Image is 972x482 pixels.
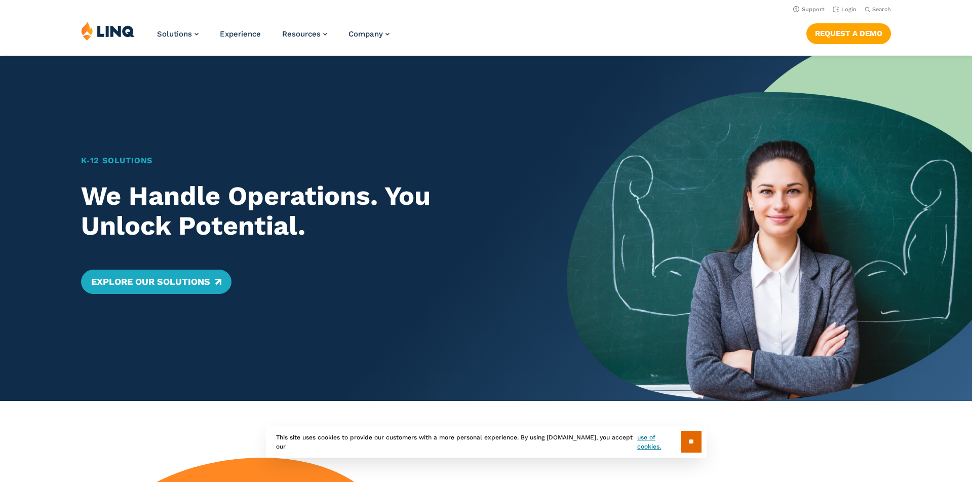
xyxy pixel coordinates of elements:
[266,426,707,458] div: This site uses cookies to provide our customers with a more personal experience. By using [DOMAIN...
[793,6,825,13] a: Support
[282,29,327,39] a: Resources
[220,29,261,39] a: Experience
[81,270,231,294] a: Explore Our Solutions
[637,433,680,451] a: use of cookies.
[806,23,891,44] a: Request a Demo
[865,6,891,13] button: Open Search Bar
[833,6,857,13] a: Login
[157,29,199,39] a: Solutions
[567,56,972,401] img: Home Banner
[806,21,891,44] nav: Button Navigation
[81,155,527,167] h1: K‑12 Solutions
[157,21,390,55] nav: Primary Navigation
[348,29,383,39] span: Company
[872,6,891,13] span: Search
[81,181,527,242] h2: We Handle Operations. You Unlock Potential.
[157,29,192,39] span: Solutions
[282,29,321,39] span: Resources
[348,29,390,39] a: Company
[81,21,135,41] img: LINQ | K‑12 Software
